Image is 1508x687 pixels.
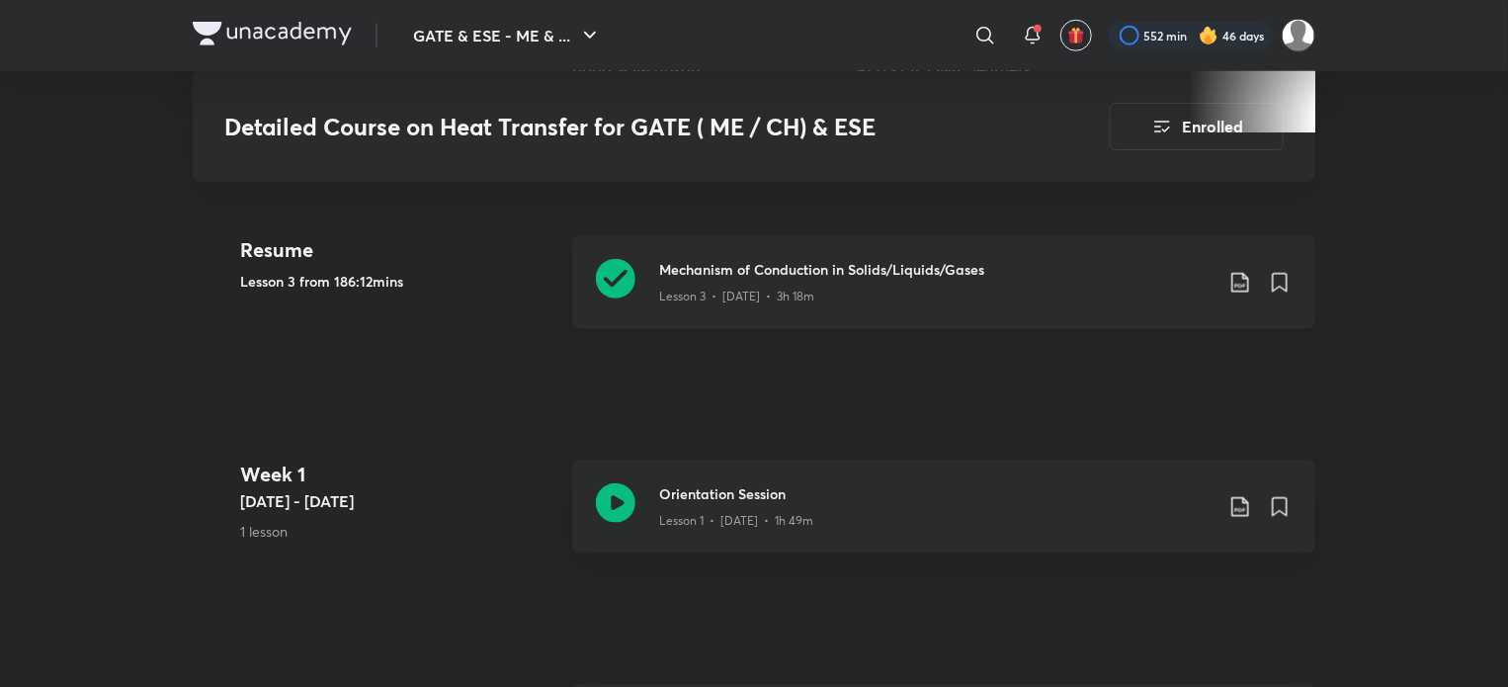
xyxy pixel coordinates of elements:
img: Abhay Raj [1282,19,1315,52]
h5: [DATE] - [DATE] [240,489,556,513]
h5: Lesson 3 from 186:12mins [240,271,556,292]
img: avatar [1067,27,1085,44]
p: 1 lesson [240,521,556,542]
button: Enrolled [1110,103,1284,150]
p: Lesson 3 • [DATE] • 3h 18m [659,288,814,305]
p: Lesson 1 • [DATE] • 1h 49m [659,512,813,530]
a: Company Logo [193,22,352,50]
h4: Resume [240,235,556,265]
img: Company Logo [193,22,352,45]
a: Mechanism of Conduction in Solids/Liquids/GasesLesson 3 • [DATE] • 3h 18m [572,235,1315,353]
h3: Orientation Session [659,483,1213,504]
h3: Detailed Course on Heat Transfer for GATE ( ME / CH) & ESE [224,113,998,141]
h4: Week 1 [240,460,556,489]
a: Orientation SessionLesson 1 • [DATE] • 1h 49m [572,460,1315,577]
button: GATE & ESE - ME & ... [401,16,614,55]
button: avatar [1060,20,1092,51]
img: streak [1199,26,1218,45]
h3: Mechanism of Conduction in Solids/Liquids/Gases [659,259,1213,280]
